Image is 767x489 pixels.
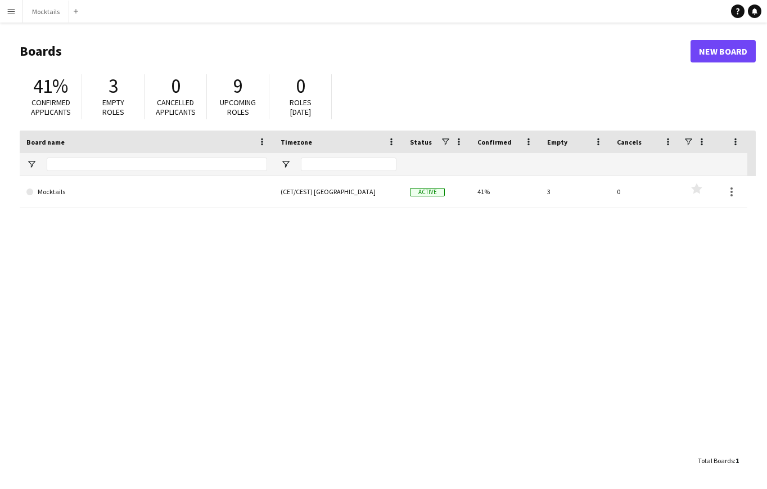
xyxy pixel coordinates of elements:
[26,176,267,208] a: Mocktails
[296,74,305,98] span: 0
[410,188,445,196] span: Active
[698,450,739,472] div: :
[617,138,642,146] span: Cancels
[20,43,691,60] h1: Boards
[102,97,124,117] span: Empty roles
[301,158,396,171] input: Timezone Filter Input
[26,138,65,146] span: Board name
[233,74,243,98] span: 9
[610,176,680,207] div: 0
[290,97,312,117] span: Roles [DATE]
[109,74,118,98] span: 3
[540,176,610,207] div: 3
[23,1,69,23] button: Mocktails
[281,138,312,146] span: Timezone
[471,176,540,207] div: 41%
[26,159,37,169] button: Open Filter Menu
[547,138,567,146] span: Empty
[281,159,291,169] button: Open Filter Menu
[156,97,196,117] span: Cancelled applicants
[220,97,256,117] span: Upcoming roles
[47,158,267,171] input: Board name Filter Input
[410,138,432,146] span: Status
[33,74,68,98] span: 41%
[31,97,71,117] span: Confirmed applicants
[691,40,756,62] a: New Board
[477,138,512,146] span: Confirmed
[171,74,181,98] span: 0
[274,176,403,207] div: (CET/CEST) [GEOGRAPHIC_DATA]
[698,456,734,465] span: Total Boards
[736,456,739,465] span: 1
